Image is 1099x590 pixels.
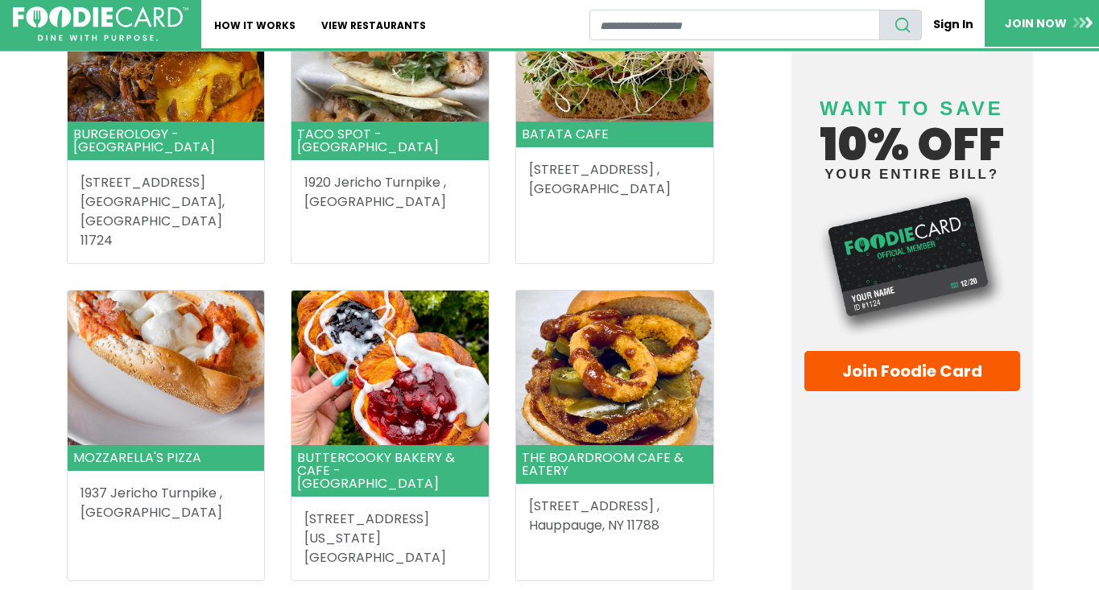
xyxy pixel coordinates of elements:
[516,291,713,445] img: Card image cap
[291,445,489,497] header: Buttercooky Bakery & Cafe - [GEOGRAPHIC_DATA]
[529,497,700,535] address: [STREET_ADDRESS] , Hauppauge, NY 11788
[291,291,489,580] a: Card image cap Buttercooky Bakery & Cafe - [GEOGRAPHIC_DATA] [STREET_ADDRESS][US_STATE][GEOGRAPHI...
[804,189,1020,338] img: Foodie Card
[304,173,476,212] address: 1920 Jericho Turnpike , [GEOGRAPHIC_DATA]
[516,291,713,548] a: Card image cap The Boardroom Cafe & Eatery [STREET_ADDRESS] ,Hauppauge, NY 11788
[68,122,265,160] header: Burgerology - [GEOGRAPHIC_DATA]
[804,77,1020,181] h4: 10% off
[68,291,265,535] a: Card image cap Mozzarella's Pizza 1937 Jericho Turnpike ,[GEOGRAPHIC_DATA]
[304,510,476,567] address: [STREET_ADDRESS][US_STATE] [GEOGRAPHIC_DATA]
[804,167,1020,181] small: your entire bill?
[589,10,880,40] input: restaurant search
[820,97,1003,119] span: Want to save
[68,445,265,471] header: Mozzarella's Pizza
[68,291,265,445] img: Card image cap
[81,173,252,250] address: [STREET_ADDRESS] [GEOGRAPHIC_DATA], [GEOGRAPHIC_DATA] 11724
[879,10,922,40] button: search
[291,291,489,445] img: Card image cap
[516,122,713,147] header: Batata Cafe
[291,122,489,160] header: Taco Spot - [GEOGRAPHIC_DATA]
[529,160,700,199] address: [STREET_ADDRESS] , [GEOGRAPHIC_DATA]
[804,351,1020,391] a: Join Foodie Card
[81,484,252,522] address: 1937 Jericho Turnpike , [GEOGRAPHIC_DATA]
[516,445,713,484] header: The Boardroom Cafe & Eatery
[13,6,188,42] img: FoodieCard; Eat, Drink, Save, Donate
[922,10,985,39] a: Sign In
